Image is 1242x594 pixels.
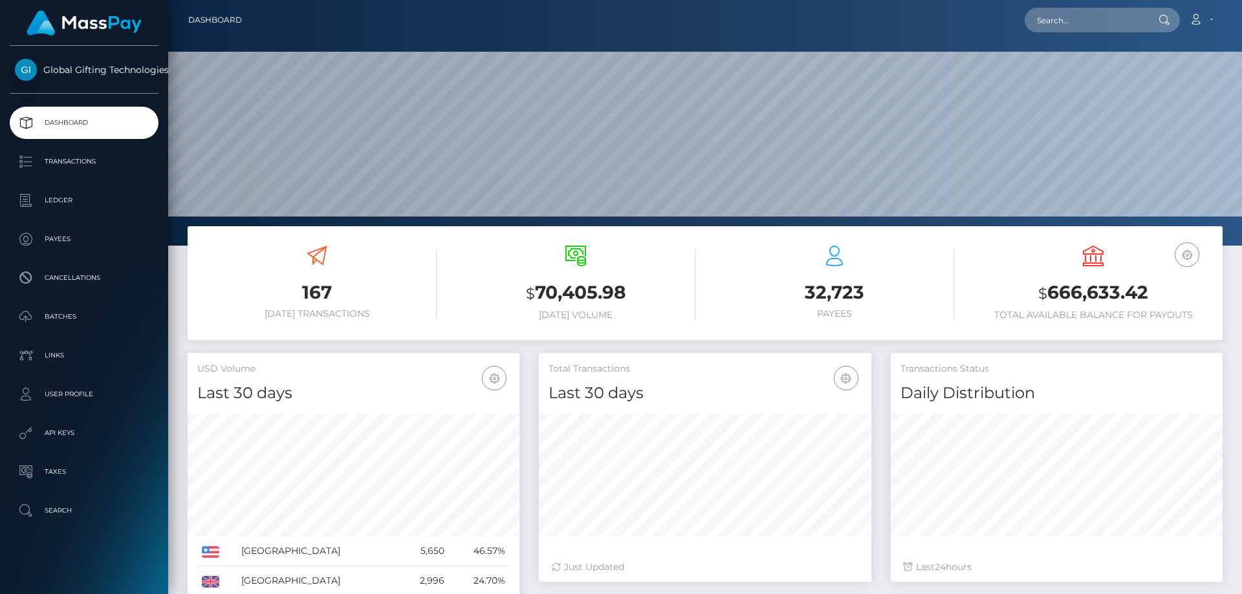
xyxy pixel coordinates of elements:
small: $ [526,284,535,302]
input: Search... [1025,8,1146,32]
a: API Keys [10,417,158,449]
h5: USD Volume [197,363,510,376]
p: Taxes [15,462,153,482]
h6: Total Available Balance for Payouts [974,310,1213,321]
h5: Total Transactions [549,363,861,376]
a: Batches [10,301,158,333]
h6: Payees [715,308,954,319]
h3: 70,405.98 [456,280,695,306]
p: Links [15,346,153,365]
h4: Last 30 days [197,382,510,405]
h6: [DATE] Volume [456,310,695,321]
a: Dashboard [188,6,242,34]
h5: Transactions Status [900,363,1213,376]
h3: 32,723 [715,280,954,305]
td: 46.57% [449,536,510,566]
a: Dashboard [10,107,158,139]
a: Links [10,339,158,372]
p: Search [15,501,153,520]
img: MassPay Logo [27,10,142,36]
a: Payees [10,223,158,255]
p: Dashboard [15,113,153,133]
p: Cancellations [15,268,153,288]
div: Just Updated [552,560,858,574]
a: Search [10,494,158,527]
p: Transactions [15,152,153,171]
h3: 167 [197,280,437,305]
a: Ledger [10,184,158,217]
h4: Last 30 days [549,382,861,405]
p: Payees [15,229,153,249]
p: API Keys [15,423,153,443]
p: Ledger [15,191,153,210]
img: GB.png [202,576,219,588]
a: Taxes [10,456,158,488]
h4: Daily Distribution [900,382,1213,405]
h6: [DATE] Transactions [197,308,437,319]
span: Global Gifting Technologies Inc [10,64,158,76]
h3: 666,633.42 [974,280,1213,306]
td: [GEOGRAPHIC_DATA] [237,536,398,566]
small: $ [1038,284,1047,302]
a: Cancellations [10,262,158,294]
a: Transactions [10,145,158,178]
img: Global Gifting Technologies Inc [15,59,37,81]
p: Batches [15,307,153,326]
a: User Profile [10,378,158,410]
td: 5,650 [398,536,449,566]
img: US.png [202,546,219,558]
span: 24 [935,561,946,573]
p: User Profile [15,385,153,404]
div: Last hours [904,560,1210,574]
